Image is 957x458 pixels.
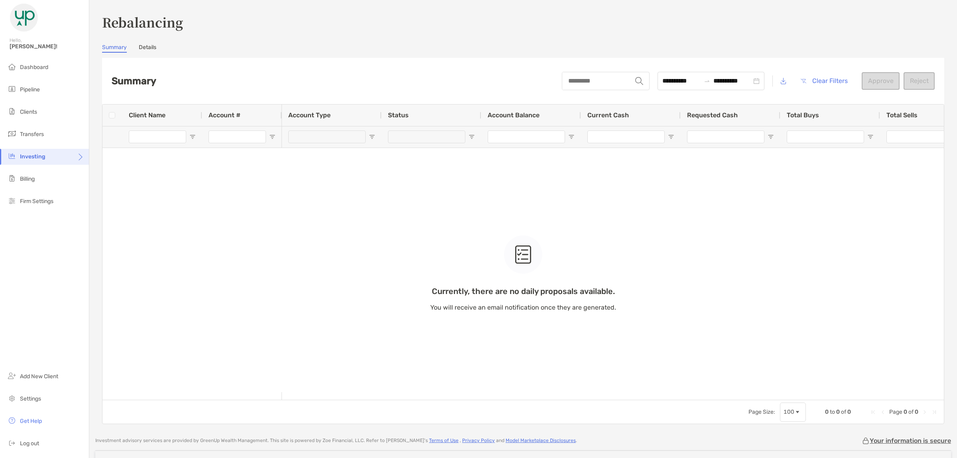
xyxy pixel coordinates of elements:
div: Next Page [922,409,928,415]
h3: Rebalancing [102,13,944,31]
span: Investing [20,153,45,160]
div: Page Size: [748,409,775,415]
a: Privacy Policy [462,438,495,443]
p: Currently, there are no daily proposals available. [430,286,616,296]
div: Last Page [931,409,937,415]
span: to [704,78,710,84]
img: add_new_client icon [7,371,17,381]
span: Billing [20,176,35,182]
a: Summary [102,44,127,53]
span: to [830,409,835,415]
span: 0 [915,409,918,415]
span: swap-right [704,78,710,84]
img: investing icon [7,151,17,161]
span: Clients [20,109,37,115]
span: Add New Client [20,373,58,380]
p: Your information is secure [870,437,951,444]
span: Pipeline [20,86,40,93]
button: Clear Filters [794,72,854,90]
span: Firm Settings [20,198,53,205]
div: 100 [784,409,794,415]
img: billing icon [7,174,17,183]
span: Log out [20,440,39,447]
span: 0 [825,409,829,415]
span: Settings [20,395,41,402]
img: get-help icon [7,416,17,425]
h2: Summary [112,75,156,87]
img: transfers icon [7,129,17,138]
span: [PERSON_NAME]! [10,43,84,50]
img: settings icon [7,393,17,403]
span: Page [889,409,902,415]
span: of [841,409,846,415]
img: button icon [801,79,806,83]
img: Zoe Logo [10,3,38,32]
span: Transfers [20,131,44,138]
img: clients icon [7,107,17,116]
img: dashboard icon [7,62,17,71]
a: Model Marketplace Disclosures [506,438,576,443]
p: Investment advisory services are provided by GreenUp Wealth Management . This site is powered by ... [95,438,577,444]
a: Terms of Use [429,438,459,443]
img: empty state icon [515,245,531,264]
div: Previous Page [880,409,886,415]
span: 0 [847,409,851,415]
span: Get Help [20,418,42,424]
span: Dashboard [20,64,48,71]
img: firm-settings icon [7,196,17,205]
div: First Page [870,409,876,415]
img: input icon [635,77,643,85]
img: logout icon [7,438,17,448]
p: You will receive an email notification once they are generated. [430,302,616,312]
span: 0 [904,409,907,415]
div: Page Size [780,403,806,422]
img: pipeline icon [7,84,17,94]
span: of [908,409,914,415]
a: Details [139,44,156,53]
span: 0 [836,409,840,415]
